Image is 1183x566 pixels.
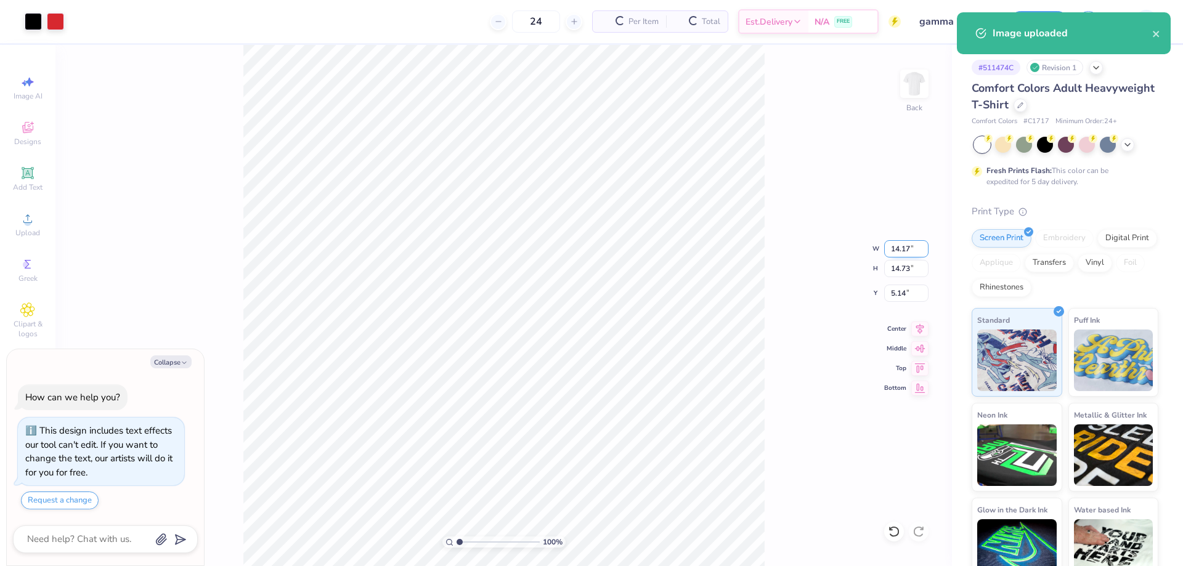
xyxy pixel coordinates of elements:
[977,424,1057,486] img: Neon Ink
[910,9,1001,34] input: Untitled Design
[1023,116,1049,127] span: # C1717
[13,182,43,192] span: Add Text
[977,503,1047,516] span: Glow in the Dark Ink
[1116,254,1145,272] div: Foil
[972,60,1020,75] div: # 511474C
[972,254,1021,272] div: Applique
[1035,229,1094,248] div: Embroidery
[837,17,850,26] span: FREE
[1074,424,1153,486] img: Metallic & Glitter Ink
[884,384,906,392] span: Bottom
[1055,116,1117,127] span: Minimum Order: 24 +
[1026,60,1083,75] div: Revision 1
[815,15,829,28] span: N/A
[972,81,1155,112] span: Comfort Colors Adult Heavyweight T-Shirt
[972,229,1031,248] div: Screen Print
[977,408,1007,421] span: Neon Ink
[993,26,1152,41] div: Image uploaded
[543,536,563,548] span: 100 %
[977,313,1010,326] span: Standard
[25,391,120,403] div: How can we help you?
[1025,254,1074,272] div: Transfers
[21,491,99,509] button: Request a change
[512,10,560,33] input: – –
[1074,313,1100,326] span: Puff Ink
[15,228,40,238] span: Upload
[1152,26,1161,41] button: close
[884,344,906,353] span: Middle
[14,91,43,101] span: Image AI
[6,319,49,339] span: Clipart & logos
[884,325,906,333] span: Center
[902,71,927,96] img: Back
[977,329,1057,391] img: Standard
[746,15,792,28] span: Est. Delivery
[986,166,1052,176] strong: Fresh Prints Flash:
[150,355,192,368] button: Collapse
[1097,229,1157,248] div: Digital Print
[25,424,173,479] div: This design includes text effects our tool can't edit. If you want to change the text, our artist...
[972,204,1158,219] div: Print Type
[628,15,659,28] span: Per Item
[1074,329,1153,391] img: Puff Ink
[884,364,906,373] span: Top
[972,278,1031,297] div: Rhinestones
[986,165,1138,187] div: This color can be expedited for 5 day delivery.
[14,137,41,147] span: Designs
[906,102,922,113] div: Back
[1074,503,1131,516] span: Water based Ink
[702,15,720,28] span: Total
[18,273,38,283] span: Greek
[1074,408,1147,421] span: Metallic & Glitter Ink
[1078,254,1112,272] div: Vinyl
[972,116,1017,127] span: Comfort Colors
